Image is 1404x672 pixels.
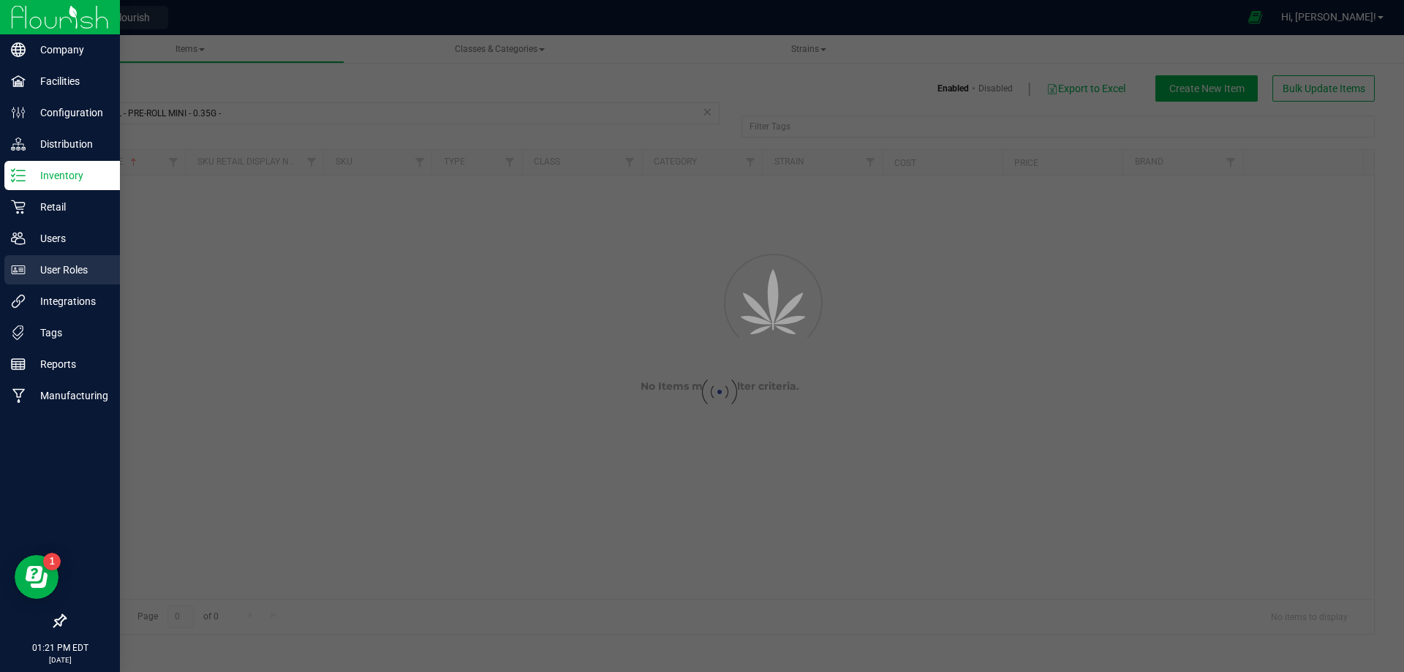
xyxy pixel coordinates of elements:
[7,641,113,654] p: 01:21 PM EDT
[7,654,113,665] p: [DATE]
[26,167,113,184] p: Inventory
[26,292,113,310] p: Integrations
[11,200,26,214] inline-svg: Retail
[43,553,61,570] iframe: Resource center unread badge
[11,263,26,277] inline-svg: User Roles
[26,387,113,404] p: Manufacturing
[11,294,26,309] inline-svg: Integrations
[26,355,113,373] p: Reports
[11,168,26,183] inline-svg: Inventory
[26,230,113,247] p: Users
[11,74,26,88] inline-svg: Facilities
[11,137,26,151] inline-svg: Distribution
[11,325,26,340] inline-svg: Tags
[26,104,113,121] p: Configuration
[26,261,113,279] p: User Roles
[11,42,26,57] inline-svg: Company
[11,105,26,120] inline-svg: Configuration
[26,41,113,58] p: Company
[26,72,113,90] p: Facilities
[26,324,113,341] p: Tags
[11,388,26,403] inline-svg: Manufacturing
[26,198,113,216] p: Retail
[11,357,26,371] inline-svg: Reports
[26,135,113,153] p: Distribution
[15,555,58,599] iframe: Resource center
[11,231,26,246] inline-svg: Users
